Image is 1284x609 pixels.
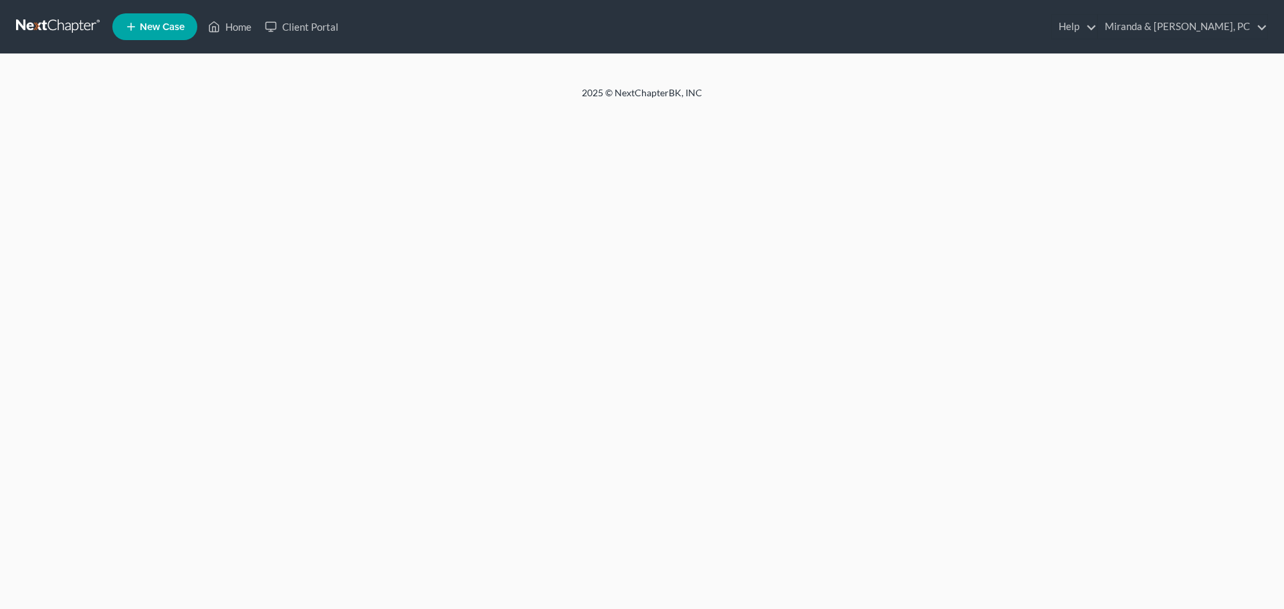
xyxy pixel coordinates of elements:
[258,15,345,39] a: Client Portal
[1052,15,1097,39] a: Help
[261,86,1023,110] div: 2025 © NextChapterBK, INC
[201,15,258,39] a: Home
[1098,15,1267,39] a: Miranda & [PERSON_NAME], PC
[112,13,197,40] new-legal-case-button: New Case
